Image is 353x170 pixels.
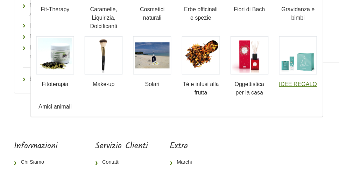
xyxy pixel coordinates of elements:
[133,36,171,89] a: Solari
[23,20,121,31] a: [MEDICAL_DATA] la Password
[95,141,148,151] h5: Servizio Clienti
[36,36,74,74] img: Fitoterapia
[230,36,268,97] a: Oggettistica per la casa
[14,157,73,168] a: Chi Siamo
[95,157,148,168] a: Contatti
[36,103,74,111] a: Amici animali
[36,36,74,89] a: Fitoterapia
[170,141,216,151] h5: Extra
[23,31,121,42] a: Modifica i tuoi indirizzi in rubrica
[182,36,220,74] img: Tè e infusi alla frutta
[279,36,317,74] img: IDEE REGALO
[279,36,317,89] a: IDEE REGALO
[85,36,123,89] a: Make-up
[23,73,121,85] a: Esci
[23,42,121,62] a: Iscriviti / Cancellati dalla newsletter
[133,36,171,74] img: Solari
[170,157,216,168] a: Marchi
[230,36,268,74] img: Oggettistica per la casa
[85,36,123,74] img: Make-up
[182,36,220,97] a: Tè e infusi alla frutta
[14,141,73,151] h5: Informazioni
[238,141,339,166] iframe: fb:page Facebook Social Plugin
